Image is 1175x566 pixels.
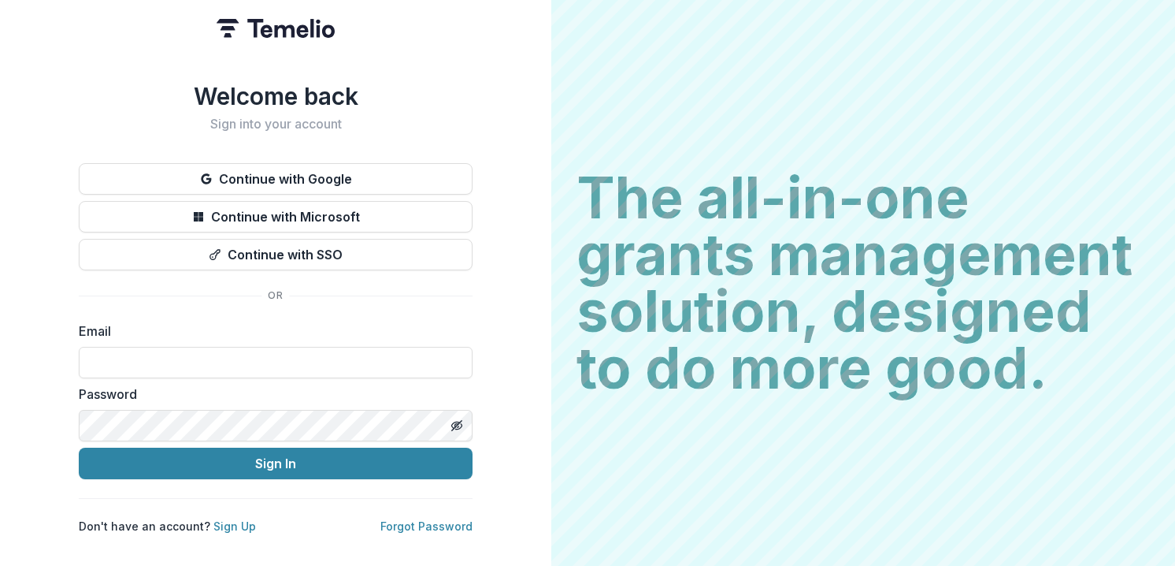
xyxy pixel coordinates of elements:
[79,322,463,341] label: Email
[79,385,463,404] label: Password
[79,82,473,110] h1: Welcome back
[79,117,473,132] h2: Sign into your account
[213,519,256,533] a: Sign Up
[217,19,335,38] img: Temelio
[79,201,473,233] button: Continue with Microsoft
[79,448,473,479] button: Sign In
[79,163,473,195] button: Continue with Google
[380,519,473,533] a: Forgot Password
[79,518,256,534] p: Don't have an account?
[79,239,473,270] button: Continue with SSO
[444,413,469,438] button: Toggle password visibility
